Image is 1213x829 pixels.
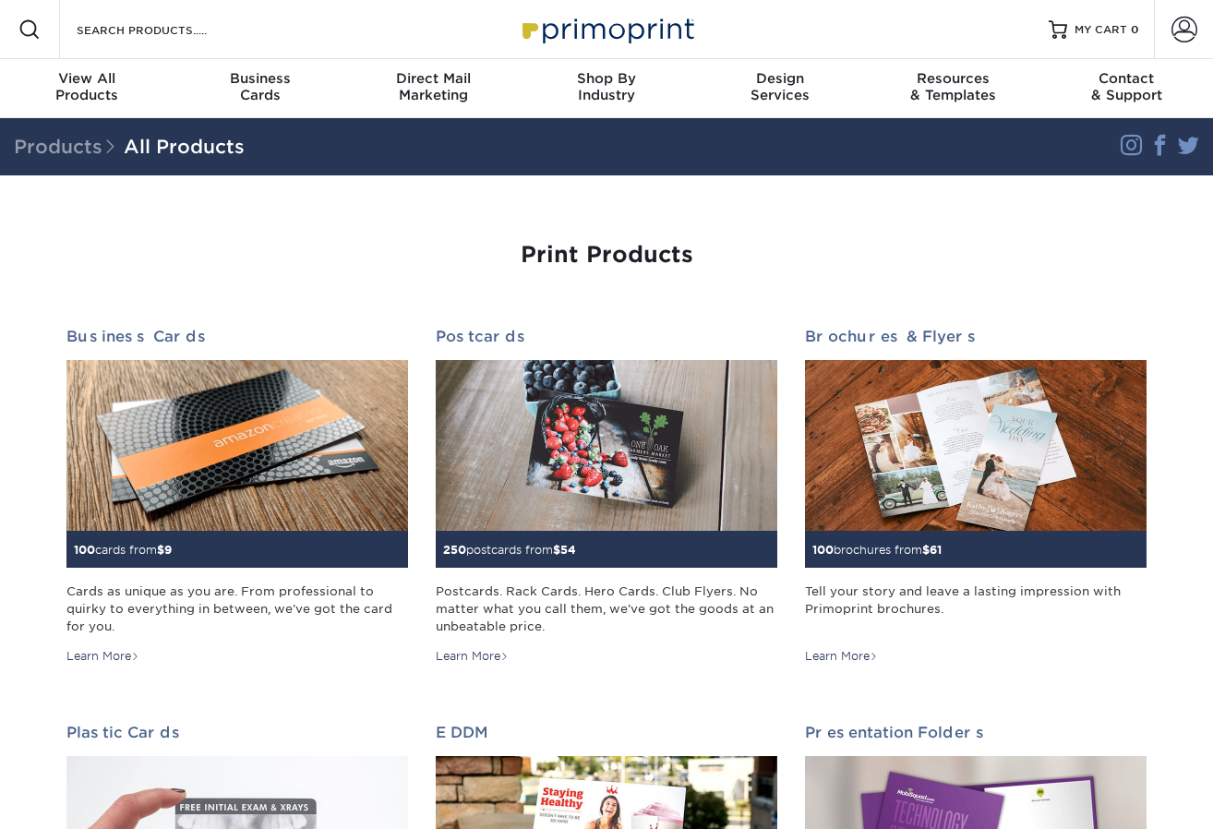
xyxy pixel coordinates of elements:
span: Resources [867,70,1040,87]
small: postcards from [443,543,576,557]
div: Learn More [66,648,139,665]
span: MY CART [1075,22,1127,38]
span: Design [693,70,867,87]
span: 100 [812,543,834,557]
small: cards from [74,543,172,557]
a: Direct MailMarketing [346,59,520,118]
div: Marketing [346,70,520,103]
span: Contact [1039,70,1213,87]
span: 0 [1131,23,1139,36]
img: Brochures & Flyers [805,360,1147,531]
a: All Products [124,136,245,158]
span: $ [553,543,560,557]
img: Business Cards [66,360,408,531]
div: Industry [520,70,693,103]
span: $ [157,543,164,557]
h2: Brochures & Flyers [805,328,1147,345]
div: Learn More [436,648,509,665]
h2: Postcards [436,328,777,345]
span: Direct Mail [346,70,520,87]
span: 100 [74,543,95,557]
div: Tell your story and leave a lasting impression with Primoprint brochures. [805,583,1147,635]
div: Cards as unique as you are. From professional to quirky to everything in between, we've got the c... [66,583,408,635]
div: Services [693,70,867,103]
small: brochures from [812,543,942,557]
a: Contact& Support [1039,59,1213,118]
span: 61 [930,543,942,557]
a: DesignServices [693,59,867,118]
input: SEARCH PRODUCTS..... [75,18,255,41]
span: Business [174,70,347,87]
h2: Presentation Folders [805,724,1147,741]
a: Shop ByIndustry [520,59,693,118]
a: BusinessCards [174,59,347,118]
h2: Business Cards [66,328,408,345]
span: 9 [164,543,172,557]
h1: Print Products [66,242,1147,269]
h2: Plastic Cards [66,724,408,741]
h2: EDDM [436,724,777,741]
div: & Support [1039,70,1213,103]
a: Postcards 250postcards from$54 Postcards. Rack Cards. Hero Cards. Club Flyers. No matter what you... [436,328,777,665]
a: Business Cards 100cards from$9 Cards as unique as you are. From professional to quirky to everyth... [66,328,408,665]
span: Products [14,136,124,158]
a: Resources& Templates [867,59,1040,118]
img: Postcards [436,360,777,531]
span: 250 [443,543,466,557]
span: 54 [560,543,576,557]
span: Shop By [520,70,693,87]
div: Cards [174,70,347,103]
span: $ [922,543,930,557]
a: Brochures & Flyers 100brochures from$61 Tell your story and leave a lasting impression with Primo... [805,328,1147,665]
div: Learn More [805,648,878,665]
div: & Templates [867,70,1040,103]
div: Postcards. Rack Cards. Hero Cards. Club Flyers. No matter what you call them, we've got the goods... [436,583,777,635]
img: Primoprint [514,9,699,49]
